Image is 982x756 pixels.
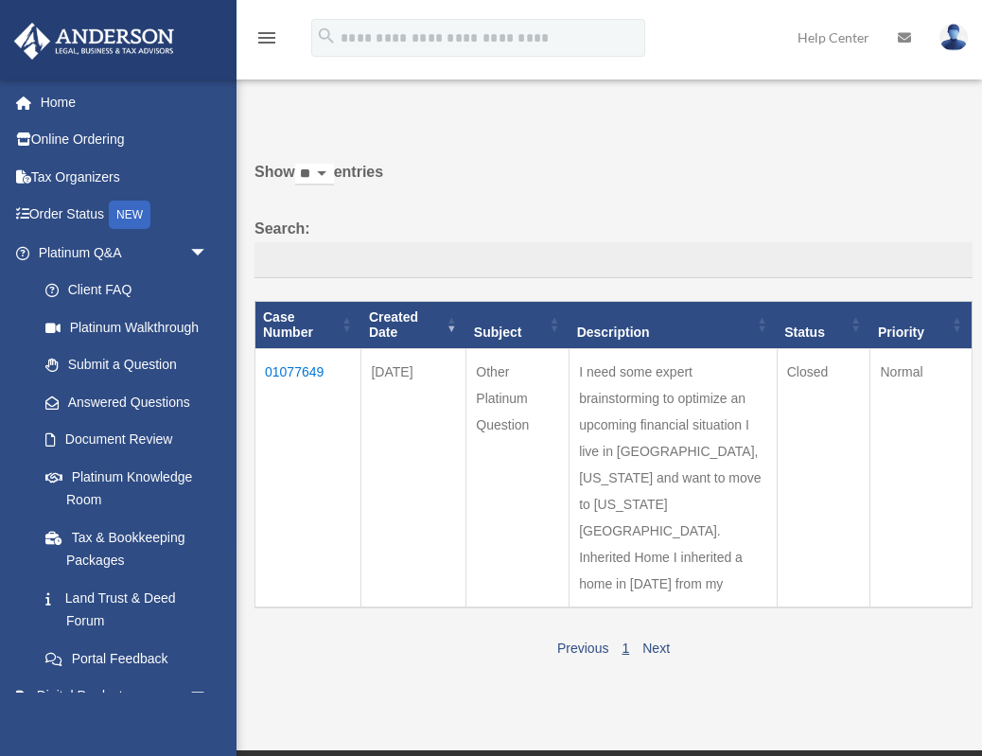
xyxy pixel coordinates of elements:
[13,83,237,121] a: Home
[26,458,227,519] a: Platinum Knowledge Room
[26,640,227,677] a: Portal Feedback
[13,158,237,196] a: Tax Organizers
[189,234,227,273] span: arrow_drop_down
[109,201,150,229] div: NEW
[13,234,227,272] a: Platinum Q&Aarrow_drop_down
[254,216,973,278] label: Search:
[870,301,973,349] th: Priority: activate to sort column ascending
[13,677,237,715] a: Digital Productsarrow_drop_down
[316,26,337,46] i: search
[570,301,778,349] th: Description: activate to sort column ascending
[255,301,361,349] th: Case Number: activate to sort column ascending
[13,121,237,159] a: Online Ordering
[870,349,973,608] td: Normal
[9,23,180,60] img: Anderson Advisors Platinum Portal
[254,159,973,204] label: Show entries
[26,579,227,640] a: Land Trust & Deed Forum
[466,349,570,608] td: Other Platinum Question
[361,349,466,608] td: [DATE]
[295,164,334,185] select: Showentries
[777,301,870,349] th: Status: activate to sort column ascending
[939,24,968,51] img: User Pic
[26,346,227,384] a: Submit a Question
[570,349,778,608] td: I need some expert brainstorming to optimize an upcoming financial situation I live in [GEOGRAPHI...
[26,308,227,346] a: Platinum Walkthrough
[622,641,629,656] a: 1
[255,33,278,49] a: menu
[255,349,361,608] td: 01077649
[26,272,227,309] a: Client FAQ
[13,196,237,235] a: Order StatusNEW
[26,519,227,579] a: Tax & Bookkeeping Packages
[255,26,278,49] i: menu
[642,641,670,656] a: Next
[26,383,218,421] a: Answered Questions
[777,349,870,608] td: Closed
[557,641,608,656] a: Previous
[189,677,227,716] span: arrow_drop_down
[361,301,466,349] th: Created Date: activate to sort column ascending
[466,301,570,349] th: Subject: activate to sort column ascending
[26,421,227,459] a: Document Review
[254,242,973,278] input: Search:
